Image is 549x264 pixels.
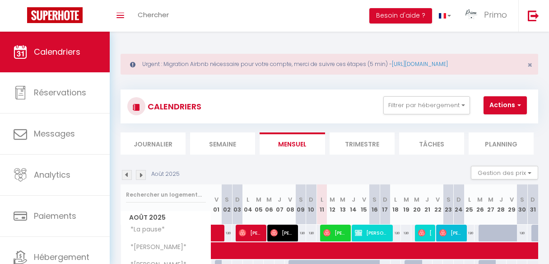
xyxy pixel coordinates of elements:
th: 07 [274,184,285,225]
abbr: L [321,195,323,204]
th: 05 [253,184,264,225]
abbr: S [225,195,229,204]
th: 14 [348,184,358,225]
span: *[PERSON_NAME]* [122,242,189,252]
img: Super Booking [27,7,83,23]
th: 29 [507,184,517,225]
input: Rechercher un logement... [126,187,206,203]
div: 120 [391,225,401,241]
th: 28 [496,184,506,225]
p: Août 2025 [151,170,180,179]
span: Analytics [34,169,70,180]
abbr: S [447,195,451,204]
abbr: L [468,195,471,204]
th: 10 [306,184,316,225]
span: Hébergement [34,251,89,263]
th: 16 [369,184,380,225]
th: 21 [422,184,433,225]
th: 24 [454,184,464,225]
abbr: L [394,195,397,204]
th: 13 [338,184,348,225]
abbr: J [499,195,503,204]
span: [PERSON_NAME] [239,224,263,241]
span: [PERSON_NAME] [439,224,464,241]
li: Semaine [190,132,255,155]
span: Primo [484,9,507,20]
abbr: M [488,195,493,204]
th: 02 [222,184,232,225]
th: 06 [264,184,274,225]
div: 120 [517,225,527,241]
th: 01 [211,184,222,225]
li: Mensuel [260,132,325,155]
img: ... [465,8,478,22]
abbr: D [456,195,461,204]
abbr: S [520,195,524,204]
div: 120 [295,225,306,241]
abbr: S [372,195,377,204]
th: 25 [464,184,475,225]
img: logout [528,10,539,21]
th: 17 [380,184,390,225]
abbr: D [530,195,535,204]
abbr: M [256,195,261,204]
abbr: V [510,195,514,204]
div: 120 [401,225,411,241]
abbr: M [414,195,419,204]
button: Actions [484,96,527,114]
th: 15 [359,184,369,225]
th: 20 [411,184,422,225]
th: 11 [316,184,327,225]
abbr: V [436,195,440,204]
abbr: J [278,195,281,204]
li: Trimestre [330,132,395,155]
th: 12 [327,184,337,225]
span: Réservations [34,87,86,98]
th: 19 [401,184,411,225]
th: 08 [285,184,295,225]
abbr: M [266,195,272,204]
abbr: V [288,195,292,204]
button: Gestion des prix [471,166,538,179]
abbr: V [362,195,366,204]
abbr: D [309,195,313,204]
div: Urgent : Migration Airbnb nécessaire pour votre compte, merci de suivre ces étapes (5 min) - [121,54,538,75]
span: [PERSON_NAME] [270,224,295,241]
li: Journalier [121,132,186,155]
span: [PERSON_NAME] [323,224,348,241]
iframe: LiveChat chat widget [511,226,549,264]
abbr: J [425,195,429,204]
span: Paiements [34,210,76,222]
abbr: D [235,195,240,204]
abbr: S [299,195,303,204]
th: 09 [295,184,306,225]
th: 03 [232,184,242,225]
abbr: J [352,195,355,204]
span: Messages [34,128,75,139]
abbr: M [477,195,483,204]
h3: CALENDRIERS [145,96,201,117]
span: [PERSON_NAME] [355,224,390,241]
div: 120 [464,225,475,241]
button: Close [527,61,532,69]
th: 23 [443,184,453,225]
abbr: L [247,195,249,204]
button: Besoin d'aide ? [369,8,432,24]
li: Tâches [399,132,464,155]
span: Août 2025 [121,211,211,224]
div: 120 [306,225,316,241]
span: Chercher [138,10,169,19]
li: Planning [469,132,534,155]
abbr: M [404,195,409,204]
abbr: D [383,195,387,204]
th: 31 [527,184,538,225]
span: *La pause* [122,225,167,235]
th: 22 [433,184,443,225]
th: 18 [391,184,401,225]
abbr: M [340,195,345,204]
span: Calendriers [34,46,80,57]
abbr: M [330,195,335,204]
th: 26 [475,184,485,225]
th: 04 [243,184,253,225]
th: 30 [517,184,527,225]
